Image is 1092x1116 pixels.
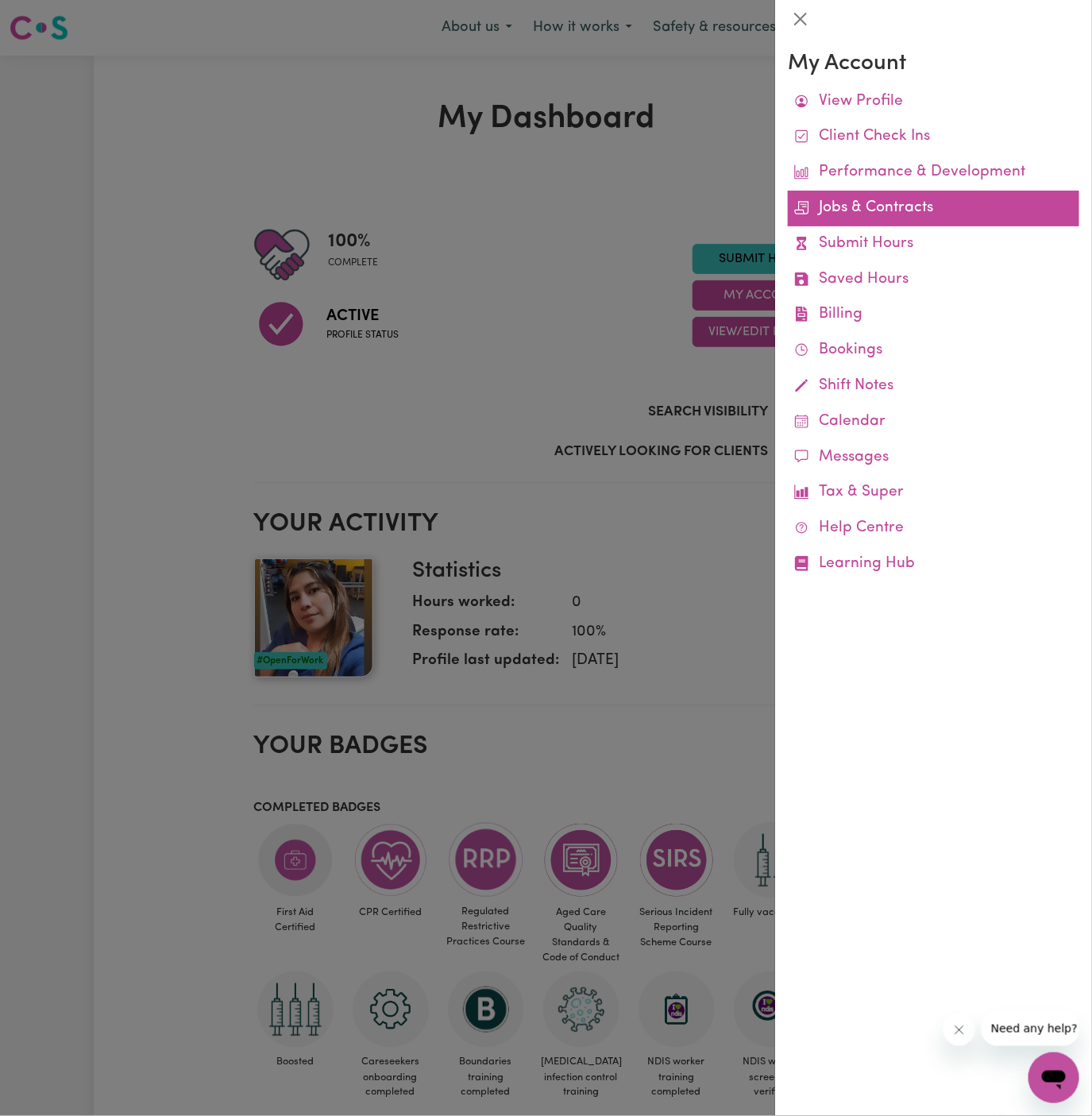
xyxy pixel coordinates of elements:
a: Bookings [788,333,1079,369]
a: Billing [788,297,1079,333]
h3: My Account [788,51,1079,78]
a: Tax & Super [788,475,1079,511]
a: Performance & Development [788,155,1079,191]
a: Jobs & Contracts [788,191,1079,226]
a: Calendar [788,404,1079,440]
iframe: Message from company [982,1011,1079,1046]
a: Saved Hours [788,262,1079,298]
a: Submit Hours [788,226,1079,262]
iframe: Button to launch messaging window [1028,1052,1079,1103]
iframe: Close message [943,1014,975,1046]
a: Messages [788,440,1079,476]
a: Shift Notes [788,369,1079,404]
button: Close [788,6,813,32]
a: Client Check Ins [788,119,1079,155]
a: Help Centre [788,511,1079,546]
a: Learning Hub [788,546,1079,582]
a: View Profile [788,84,1079,120]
